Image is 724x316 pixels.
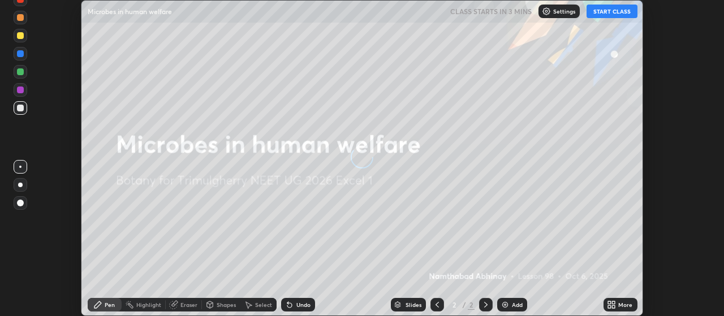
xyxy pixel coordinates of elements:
[587,5,637,18] button: START CLASS
[501,300,510,309] img: add-slide-button
[449,301,460,308] div: 2
[180,302,197,308] div: Eraser
[468,300,475,310] div: 2
[217,302,236,308] div: Shapes
[105,302,115,308] div: Pen
[553,8,575,14] p: Settings
[542,7,551,16] img: class-settings-icons
[255,302,272,308] div: Select
[296,302,311,308] div: Undo
[512,302,523,308] div: Add
[88,7,172,16] p: Microbes in human welfare
[618,302,632,308] div: More
[136,302,161,308] div: Highlight
[406,302,421,308] div: Slides
[450,6,532,16] h5: CLASS STARTS IN 3 MINS
[462,301,466,308] div: /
